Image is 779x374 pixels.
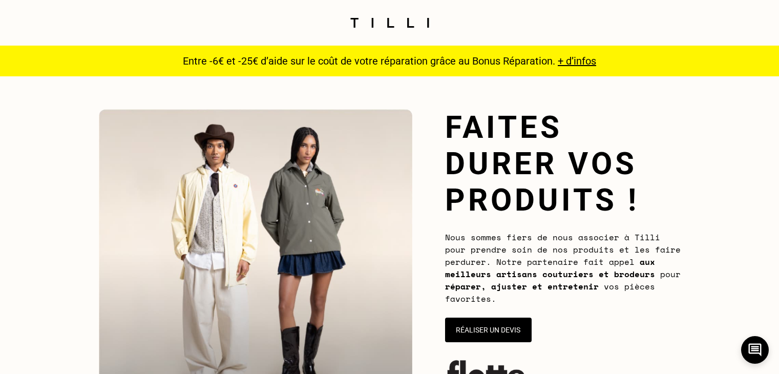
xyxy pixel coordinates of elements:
[177,55,602,67] p: Entre -6€ et -25€ d’aide sur le coût de votre réparation grâce au Bonus Réparation.
[558,55,596,67] a: + d’infos
[445,318,532,342] button: Réaliser un devis
[445,231,681,305] span: Nous sommes fiers de nous associer à Tilli pour prendre soin de nos produits et les faire perdure...
[445,109,681,218] h1: Faites durer vos produits !
[445,280,599,293] b: réparer, ajuster et entretenir
[445,256,655,280] b: aux meilleurs artisans couturiers et brodeurs
[347,18,433,28] img: Logo du service de couturière Tilli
